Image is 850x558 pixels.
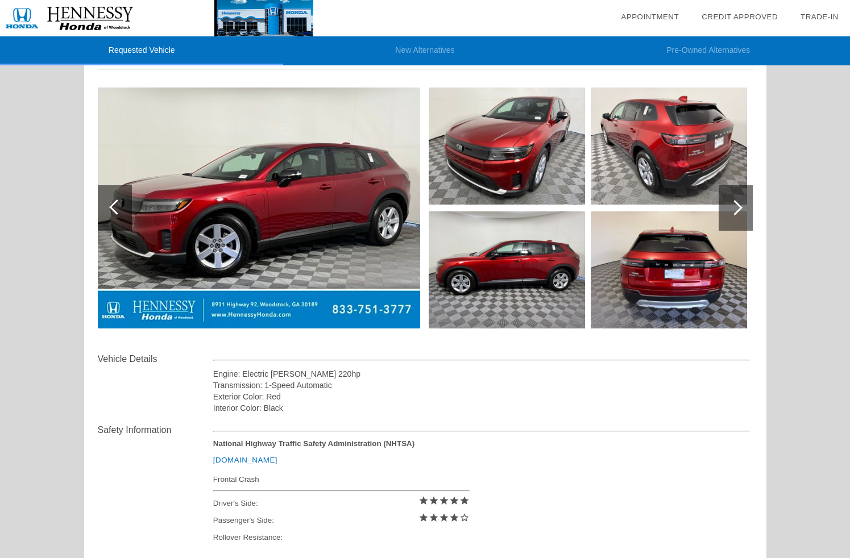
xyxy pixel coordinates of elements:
[213,402,751,414] div: Interior Color: Black
[591,88,747,205] img: e4ee581f-0da1-4349-91f8-0e3357ced564.jpeg
[439,513,449,523] i: star
[567,36,850,65] li: Pre-Owned Alternatives
[429,495,439,506] i: star
[98,88,420,328] img: 75f2fbd0-2566-407c-b784-d4bf2d1a695b.jpg
[439,495,449,506] i: star
[213,380,751,391] div: Transmission: 1-Speed Automatic
[591,211,747,328] img: 851d2964-d278-432b-aaaa-2a5ad6a0e14b.jpeg
[213,368,751,380] div: Engine: Electric [PERSON_NAME] 220hp
[429,88,585,205] img: c685ef69-45be-4423-b98c-f7e0165c411d.jpeg
[213,512,470,529] div: Passenger's Side:
[98,423,213,437] div: Safety Information
[213,391,751,402] div: Exterior Color: Red
[418,513,429,523] i: star
[429,211,585,328] img: 60644901-2a86-48c9-8e0e-538d079af98b.jpeg
[213,495,470,512] div: Driver's Side:
[702,13,778,21] a: Credit Approved
[459,513,470,523] i: star_border
[213,439,414,448] strong: National Highway Traffic Safety Administration (NHTSA)
[98,352,213,366] div: Vehicle Details
[283,36,566,65] li: New Alternatives
[621,13,679,21] a: Appointment
[418,495,429,506] i: star
[449,495,459,506] i: star
[459,495,470,506] i: star
[213,529,470,546] div: Rollover Resistance:
[213,456,277,464] a: [DOMAIN_NAME]
[449,513,459,523] i: star
[801,13,839,21] a: Trade-In
[429,513,439,523] i: star
[213,472,470,486] div: Frontal Crash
